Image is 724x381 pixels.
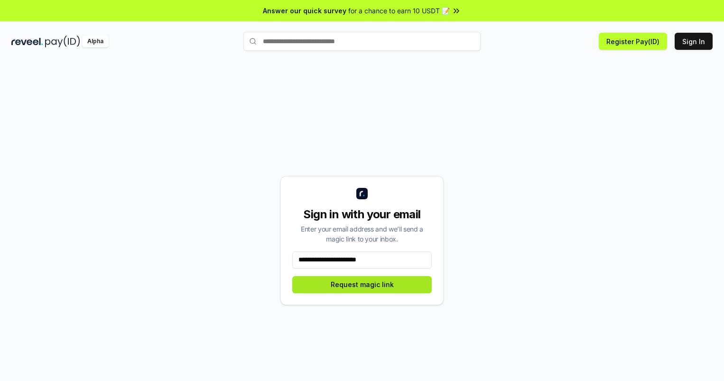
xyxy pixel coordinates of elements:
button: Sign In [675,33,713,50]
span: Answer our quick survey [263,6,346,16]
img: pay_id [45,36,80,47]
div: Enter your email address and we’ll send a magic link to your inbox. [292,224,432,244]
div: Sign in with your email [292,207,432,222]
img: reveel_dark [11,36,43,47]
div: Alpha [82,36,109,47]
button: Register Pay(ID) [599,33,667,50]
span: for a chance to earn 10 USDT 📝 [348,6,450,16]
img: logo_small [356,188,368,199]
button: Request magic link [292,276,432,293]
